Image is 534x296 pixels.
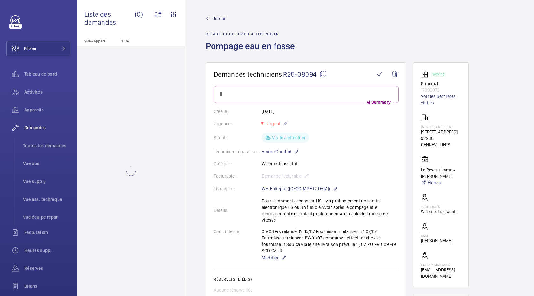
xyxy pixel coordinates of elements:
a: Étendu [421,179,461,186]
span: Retour [213,15,226,22]
span: Filtres [24,45,36,52]
h2: Détails de la demande technicien [206,32,299,36]
p: Titre [121,39,164,43]
p: 17990073 [421,87,461,93]
span: Toutes les demandes [23,142,70,149]
p: Site - Appareil [77,39,119,43]
span: Réserves [24,265,70,271]
p: Technicien [421,205,455,209]
img: elevator.svg [421,70,431,78]
span: Vue ops [23,160,70,167]
span: Tableau de bord [24,71,70,77]
p: Willème Joassaint [421,209,455,215]
span: Demandes [24,125,70,131]
span: R25-08094 [283,70,327,78]
span: Demandes techniciens [214,70,282,78]
span: Vue ass. technique [23,196,70,202]
p: 92230 GENNEVILLIERS [421,135,461,148]
span: Heures supp. [24,247,70,254]
h1: Pompage eau en fosse [206,40,299,62]
p: [PERSON_NAME] [421,238,452,244]
p: AI Summary [364,99,393,105]
h2: Réserve(s) liée(s) [214,277,399,282]
p: [STREET_ADDRESS] [421,129,461,135]
p: CSM [421,234,452,238]
p: [EMAIL_ADDRESS][DOMAIN_NAME] [421,267,461,279]
span: Facturation [24,229,70,236]
span: Liste des demandes [84,10,135,26]
a: Voir les dernières visites [421,93,461,106]
span: Urgent [266,121,280,126]
p: Principal [421,80,461,87]
p: Le Réseau Immo - [PERSON_NAME] [421,167,461,179]
p: Amine Ourchid [262,148,299,156]
p: [STREET_ADDRESS] [421,125,461,129]
span: Activités [24,89,70,95]
p: Working [433,73,444,75]
span: Vue équipe répar. [23,214,70,220]
span: Modifier [262,254,279,261]
span: Vue supply [23,178,70,185]
span: Appareils [24,107,70,113]
span: Bilans [24,283,70,289]
button: Filtres [6,41,70,56]
p: WM Entrepôt ([GEOGRAPHIC_DATA]) [262,185,338,193]
p: Supply manager [421,263,461,267]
